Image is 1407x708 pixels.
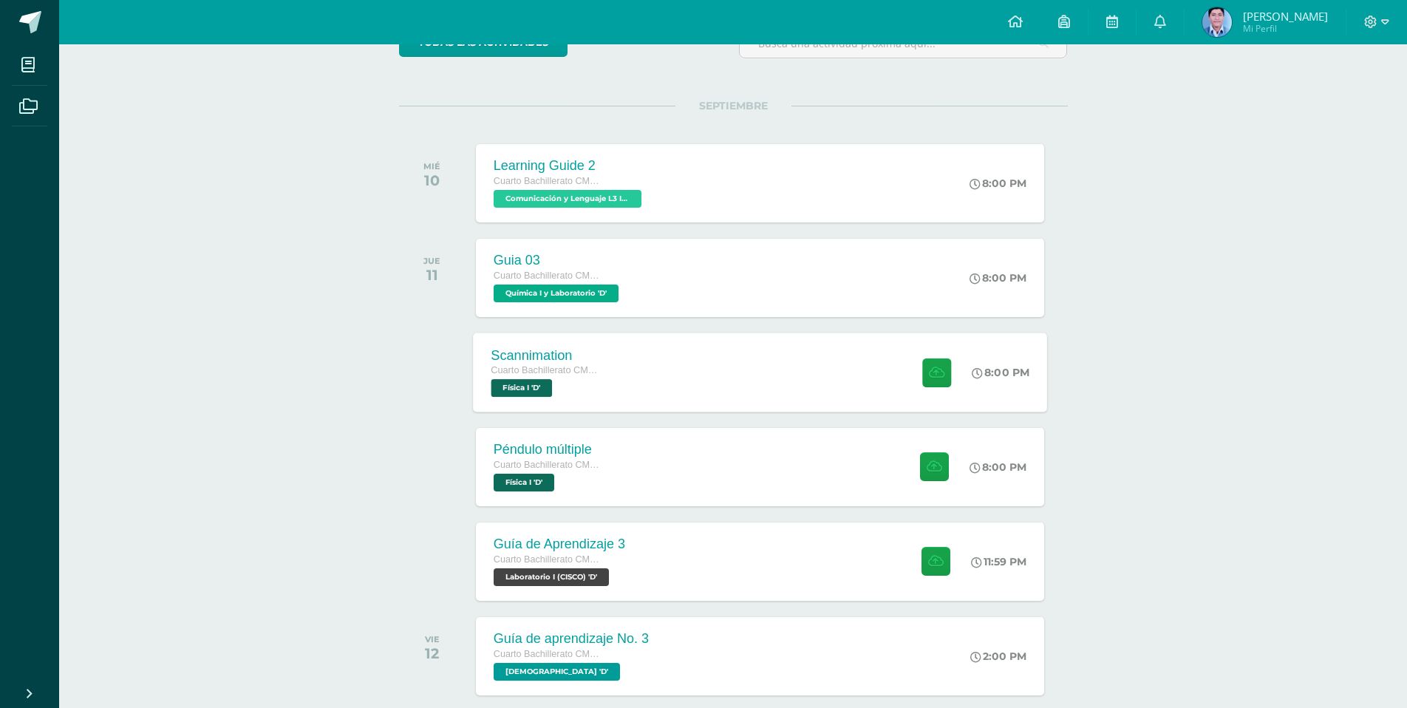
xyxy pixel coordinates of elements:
[423,256,440,266] div: JUE
[494,537,625,552] div: Guía de Aprendizaje 3
[423,161,440,171] div: MIÉ
[675,99,791,112] span: SEPTIEMBRE
[1202,7,1232,37] img: 2831f3331a3cbb0491b6731354618ec6.png
[423,171,440,189] div: 10
[494,253,622,268] div: Guia 03
[494,176,604,186] span: Cuarto Bachillerato CMP Bachillerato en CCLL con Orientación en Computación
[970,460,1026,474] div: 8:00 PM
[494,568,609,586] span: Laboratorio I (CISCO) 'D'
[970,650,1026,663] div: 2:00 PM
[494,285,619,302] span: Química I y Laboratorio 'D'
[494,270,604,281] span: Cuarto Bachillerato CMP Bachillerato en CCLL con Orientación en Computación
[494,474,554,491] span: Física I 'D'
[494,554,604,565] span: Cuarto Bachillerato CMP Bachillerato en CCLL con Orientación en Computación
[972,366,1029,379] div: 8:00 PM
[494,158,645,174] div: Learning Guide 2
[491,379,552,397] span: Física I 'D'
[494,442,604,457] div: Péndulo múltiple
[425,634,440,644] div: VIE
[1243,22,1328,35] span: Mi Perfil
[494,663,620,681] span: Biblia 'D'
[1243,9,1328,24] span: [PERSON_NAME]
[971,555,1026,568] div: 11:59 PM
[494,190,641,208] span: Comunicación y Lenguaje L3 Inglés 'D'
[491,347,603,363] div: Scannimation
[494,631,649,647] div: Guía de aprendizaje No. 3
[970,177,1026,190] div: 8:00 PM
[494,460,604,470] span: Cuarto Bachillerato CMP Bachillerato en CCLL con Orientación en Computación
[423,266,440,284] div: 11
[491,365,603,375] span: Cuarto Bachillerato CMP Bachillerato en CCLL con Orientación en Computación
[425,644,440,662] div: 12
[970,271,1026,285] div: 8:00 PM
[494,649,604,659] span: Cuarto Bachillerato CMP Bachillerato en CCLL con Orientación en Computación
